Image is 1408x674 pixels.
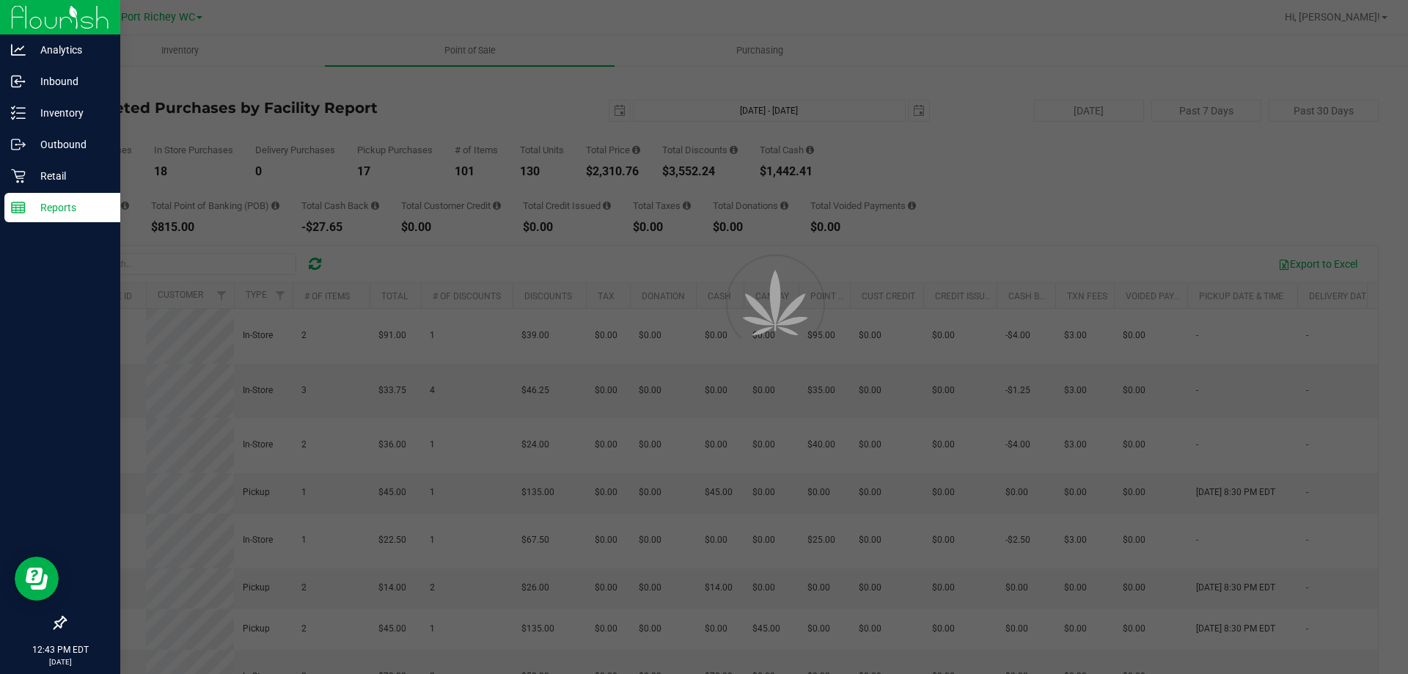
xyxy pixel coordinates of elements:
[26,104,114,122] p: Inventory
[7,656,114,667] p: [DATE]
[11,74,26,89] inline-svg: Inbound
[26,73,114,90] p: Inbound
[26,41,114,59] p: Analytics
[26,136,114,153] p: Outbound
[26,167,114,185] p: Retail
[11,137,26,152] inline-svg: Outbound
[11,106,26,120] inline-svg: Inventory
[7,643,114,656] p: 12:43 PM EDT
[11,200,26,215] inline-svg: Reports
[26,199,114,216] p: Reports
[11,169,26,183] inline-svg: Retail
[15,557,59,601] iframe: Resource center
[11,43,26,57] inline-svg: Analytics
